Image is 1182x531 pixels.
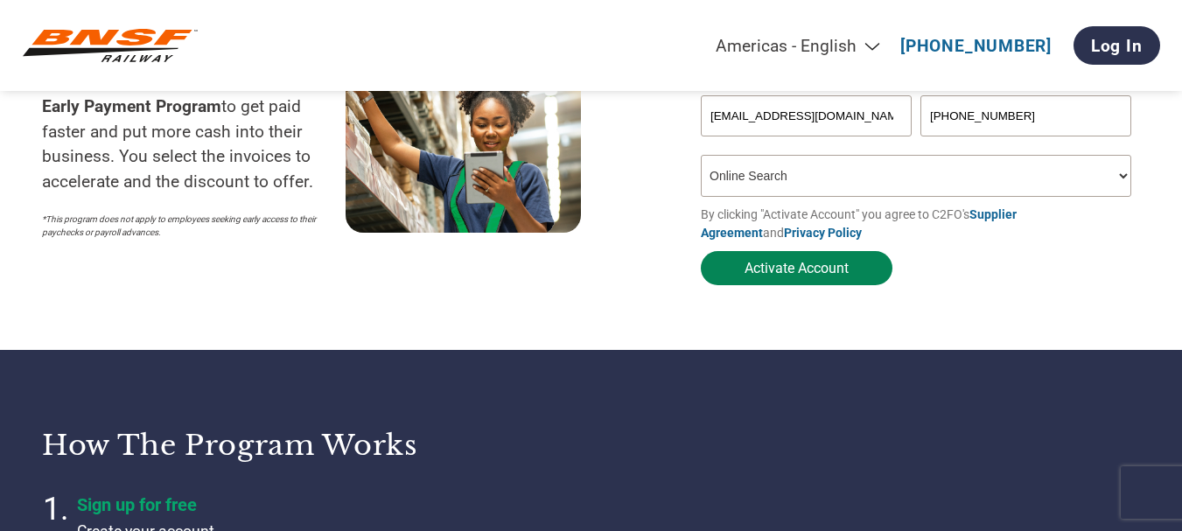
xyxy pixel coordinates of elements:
[920,95,1131,136] input: Phone*
[701,251,892,285] button: Activate Account
[23,22,198,70] img: BNSF
[42,213,328,239] p: *This program does not apply to employees seeking early access to their paychecks or payroll adva...
[42,71,321,116] strong: BNSF Early Payment Program
[346,60,581,233] img: supply chain worker
[1074,26,1160,65] a: Log In
[77,494,514,515] h4: Sign up for free
[701,95,912,136] input: Invalid Email format
[42,428,570,463] h3: How the program works
[42,69,346,195] p: Suppliers choose C2FO and the to get paid faster and put more cash into their business. You selec...
[900,36,1052,56] a: [PHONE_NUMBER]
[701,206,1140,242] p: By clicking "Activate Account" you agree to C2FO's and
[701,138,912,148] div: Inavlid Email Address
[920,138,1131,148] div: Inavlid Phone Number
[784,226,862,240] a: Privacy Policy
